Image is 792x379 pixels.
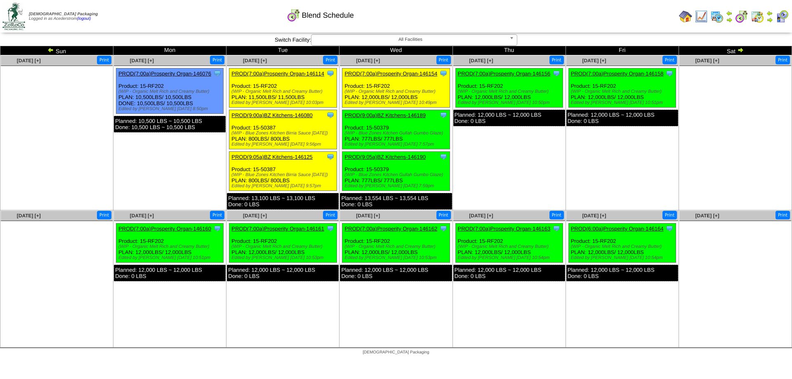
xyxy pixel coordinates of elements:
[118,244,223,249] div: (WIP - Organic Melt Rich and Creamy Butter)
[342,68,450,108] div: Product: 15-RF202 PLAN: 12,000LBS / 12,000LBS
[0,46,113,55] td: Sun
[97,211,111,219] button: Print
[323,211,337,219] button: Print
[77,16,91,21] a: (logout)
[679,46,792,55] td: Sat
[568,224,676,263] div: Product: 15-RF202 PLAN: 12,000LBS / 12,000LBS
[229,68,337,108] div: Product: 15-RF202 PLAN: 11,500LBS / 11,500LBS
[571,89,676,94] div: (WIP - Organic Melt Rich and Creamy Butter)
[339,46,453,55] td: Wed
[210,56,224,64] button: Print
[455,68,563,108] div: Product: 15-RF202 PLAN: 12,000LBS / 12,000LBS
[695,213,719,219] a: [DATE] [+]
[231,142,336,147] div: Edited by [PERSON_NAME] [DATE] 9:56pm
[356,213,380,219] a: [DATE] [+]
[231,154,313,160] a: PROD(9:05a)BZ Kitchens-146125
[552,69,561,78] img: Tooltip
[243,58,267,64] a: [DATE] [+]
[695,10,708,23] img: line_graph.gif
[17,213,41,219] a: [DATE] [+]
[439,111,448,119] img: Tooltip
[775,10,789,23] img: calendarcustomer.gif
[695,58,719,64] a: [DATE] [+]
[458,100,563,105] div: Edited by [PERSON_NAME] [DATE] 10:50pm
[436,56,451,64] button: Print
[568,68,676,108] div: Product: 15-RF202 PLAN: 12,000LBS / 12,000LBS
[227,193,339,210] div: Planned: 13,100 LBS ~ 13,100 LBS Done: 0 LBS
[453,46,566,55] td: Thu
[113,46,226,55] td: Mon
[231,100,336,105] div: Edited by [PERSON_NAME] [DATE] 10:03pm
[552,224,561,233] img: Tooltip
[323,56,337,64] button: Print
[344,255,449,260] div: Edited by [PERSON_NAME] [DATE] 10:53pm
[344,244,449,249] div: (WIP - Organic Melt Rich and Creamy Butter)
[287,9,300,22] img: calendarblend.gif
[458,226,551,232] a: PROD(7:00a)Prosperity Organ-146163
[453,265,565,281] div: Planned: 12,000 LBS ~ 12,000 LBS Done: 0 LBS
[342,110,450,149] div: Product: 15-50379 PLAN: 777LBS / 777LBS
[231,172,336,177] div: (WIP - Blue Zones Kitchen Birria Sauce [DATE])
[458,244,563,249] div: (WIP - Organic Melt Rich and Creamy Butter)
[356,58,380,64] a: [DATE] [+]
[566,46,679,55] td: Fri
[710,10,724,23] img: calendarprod.gif
[231,244,336,249] div: (WIP - Organic Melt Rich and Creamy Butter)
[114,265,226,281] div: Planned: 12,000 LBS ~ 12,000 LBS Done: 0 LBS
[571,71,664,77] a: PROD(7:00a)Prosperity Organ-146158
[326,153,335,161] img: Tooltip
[549,211,564,219] button: Print
[118,89,223,94] div: (WIP - Organic Melt Rich and Creamy Butter)
[455,224,563,263] div: Product: 15-RF202 PLAN: 12,000LBS / 12,000LBS
[340,193,452,210] div: Planned: 13,554 LBS ~ 13,554 LBS Done: 0 LBS
[118,255,223,260] div: Edited by [PERSON_NAME] [DATE] 10:51pm
[344,154,426,160] a: PROD(9:05a)BZ Kitchens-146190
[344,184,449,188] div: Edited by [PERSON_NAME] [DATE] 7:59pm
[751,10,764,23] img: calendarinout.gif
[213,224,222,233] img: Tooltip
[439,153,448,161] img: Tooltip
[340,265,452,281] div: Planned: 12,000 LBS ~ 12,000 LBS Done: 0 LBS
[439,69,448,78] img: Tooltip
[326,224,335,233] img: Tooltip
[342,224,450,263] div: Product: 15-RF202 PLAN: 12,000LBS / 12,000LBS
[342,152,450,191] div: Product: 15-50379 PLAN: 777LBS / 777LBS
[726,16,733,23] img: arrowright.gif
[662,211,677,219] button: Print
[231,226,324,232] a: PROD(7:00a)Prosperity Organ-146161
[582,213,606,219] span: [DATE] [+]
[210,211,224,219] button: Print
[302,11,354,20] span: Blend Schedule
[130,58,154,64] a: [DATE] [+]
[766,16,773,23] img: arrowright.gif
[116,224,224,263] div: Product: 15-RF202 PLAN: 12,000LBS / 12,000LBS
[243,213,267,219] a: [DATE] [+]
[439,224,448,233] img: Tooltip
[735,10,748,23] img: calendarblend.gif
[571,244,676,249] div: (WIP - Organic Melt Rich and Creamy Butter)
[469,213,493,219] a: [DATE] [+]
[775,56,790,64] button: Print
[453,110,565,126] div: Planned: 12,000 LBS ~ 12,000 LBS Done: 0 LBS
[326,111,335,119] img: Tooltip
[118,71,211,77] a: PROD(7:00a)Prosperity Organ-146076
[665,224,674,233] img: Tooltip
[229,110,337,149] div: Product: 15-50387 PLAN: 800LBS / 800LBS
[213,69,222,78] img: Tooltip
[766,10,773,16] img: arrowleft.gif
[582,58,606,64] a: [DATE] [+]
[344,71,437,77] a: PROD(7:00a)Prosperity Organ-146154
[17,58,41,64] span: [DATE] [+]
[566,110,678,126] div: Planned: 12,000 LBS ~ 12,000 LBS Done: 0 LBS
[118,226,211,232] a: PROD(7:00a)Prosperity Organ-146160
[229,224,337,263] div: Product: 15-RF202 PLAN: 12,000LBS / 12,000LBS
[231,131,336,136] div: (WIP - Blue Zones Kitchen Birria Sauce [DATE])
[231,89,336,94] div: (WIP - Organic Melt Rich and Creamy Butter)
[679,10,692,23] img: home.gif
